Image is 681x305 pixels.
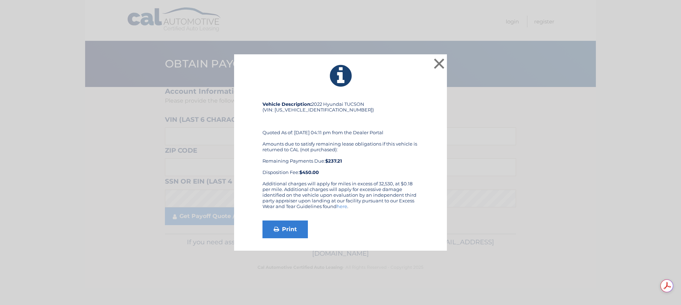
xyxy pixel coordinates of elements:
b: $237.21 [325,158,342,164]
strong: Vehicle Description: [262,101,311,107]
div: Additional charges will apply for miles in excess of 32,530, at $0.18 per mile. Additional charge... [262,181,419,215]
button: × [432,56,446,71]
strong: $450.00 [299,169,319,175]
div: Amounts due to satisfy remaining lease obligations if this vehicle is returned to CAL (not purcha... [262,141,419,175]
a: here [337,203,347,209]
div: 2022 Hyundai TUCSON (VIN: [US_VEHICLE_IDENTIFICATION_NUMBER]) Quoted As of: [DATE] 04:11 pm from ... [262,101,419,181]
a: Print [262,220,308,238]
